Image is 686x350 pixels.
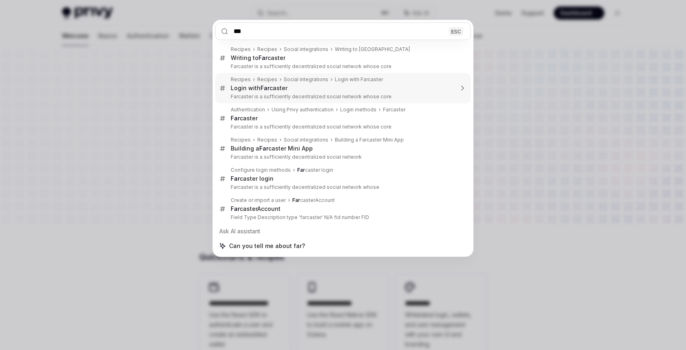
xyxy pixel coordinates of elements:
[231,46,251,53] div: Recipes
[335,46,410,53] div: Writing to [GEOGRAPHIC_DATA]
[297,167,333,173] div: caster login
[261,84,269,91] b: Far
[383,106,405,113] div: Farcaster
[231,93,454,100] p: Farcaster is a sufficiently decentralized social network whose core
[231,115,240,122] b: Far
[231,54,285,62] div: Writing to caster
[231,175,274,182] div: caster login
[231,63,454,70] p: Farcaster is a sufficiently decentralized social network whose core
[229,242,305,250] span: Can you tell me about far?
[231,145,313,152] div: Building a caster Mini App
[335,137,404,143] div: Building a Farcaster Mini App
[297,167,305,173] b: Far
[257,46,277,53] div: Recipes
[284,76,328,83] div: Social integrations
[231,184,454,191] p: Farcaster is a sufficiently decentralized social network whose
[231,115,258,122] div: caster
[215,224,471,239] div: Ask AI assistant
[231,84,287,92] div: Login with caster
[335,76,383,83] div: Login with Farcaster
[292,197,300,203] b: Far
[257,76,277,83] div: Recipes
[231,175,240,182] b: Far
[284,46,328,53] div: Social integrations
[231,154,454,160] p: Farcaster is a sufficiently decentralized social network
[231,205,240,212] b: Far
[449,27,463,35] div: ESC
[259,145,268,152] b: Far
[257,137,277,143] div: Recipes
[231,76,251,83] div: Recipes
[231,124,454,130] p: Farcaster is a sufficiently decentralized social network whose core
[292,197,335,204] div: casterAccount
[231,214,454,221] p: Field Type Description type 'farcaster' N/A fid number FID
[340,106,376,113] div: Login methods
[258,54,267,61] b: Far
[231,167,291,173] div: Configure login methods
[231,137,251,143] div: Recipes
[284,137,328,143] div: Social integrations
[231,205,281,213] div: casterAccount
[272,106,334,113] div: Using Privy authentication
[231,106,265,113] div: Authentication
[231,197,286,204] div: Create or import a user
